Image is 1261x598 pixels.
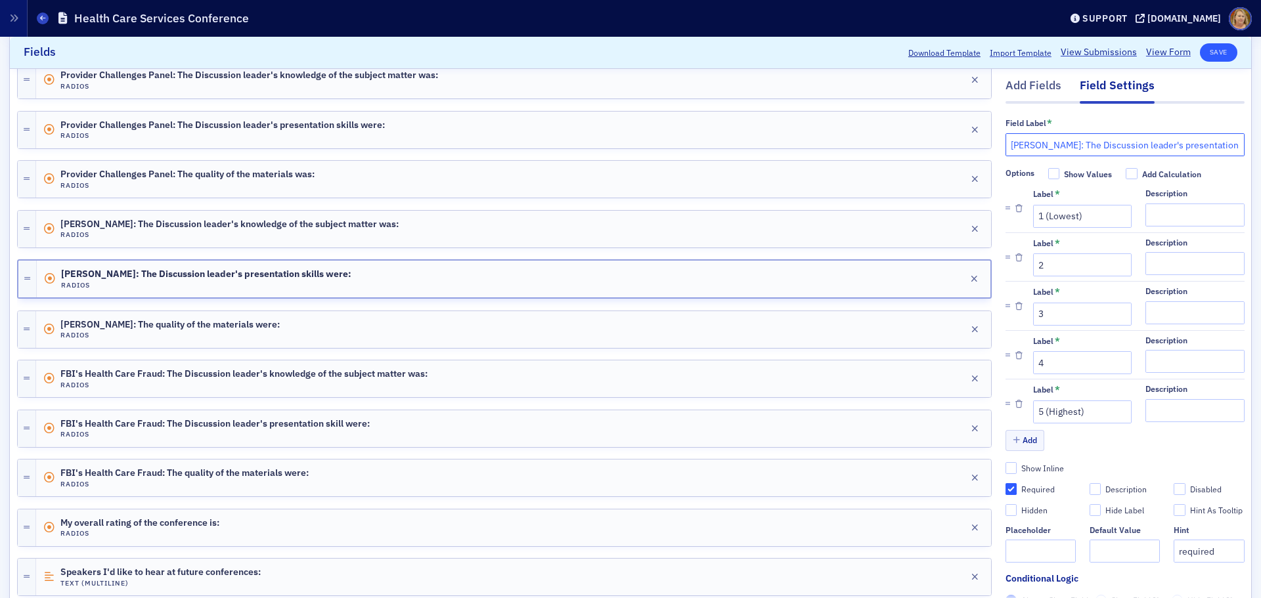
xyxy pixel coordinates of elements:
[1145,385,1187,395] div: Description
[60,579,261,587] h4: Text (Multiline)
[1145,238,1187,247] div: Description
[1033,288,1053,297] div: Label
[1136,14,1226,23] button: [DOMAIN_NAME]
[1021,463,1064,475] div: Show Inline
[1033,385,1053,395] div: Label
[1145,189,1187,199] div: Description
[1006,504,1017,516] input: Hidden
[60,82,438,91] h4: Radios
[1006,572,1078,586] div: Conditional Logic
[60,419,370,429] span: FBI's Health Care Fraud: The Discussion leader's presentation skill were:
[60,120,385,131] span: Provider Challenges Panel: The Discussion leader's presentation skills were:
[60,219,399,230] span: [PERSON_NAME]: The Discussion leader's knowledge of the subject matter was:
[1047,117,1052,129] abbr: This field is required
[1145,335,1187,345] div: Description
[1190,505,1243,516] div: Hint As Tooltip
[1021,505,1048,516] div: Hidden
[60,169,315,180] span: Provider Challenges Panel: The quality of the materials was:
[60,430,370,438] h4: Radios
[1006,484,1017,496] input: Required
[60,70,438,81] span: Provider Challenges Panel: The Discussion leader's knowledge of the subject matter was:
[1145,287,1187,297] div: Description
[1174,525,1189,535] div: Hint
[60,181,315,190] h4: Radios
[61,281,351,289] h4: Radios
[1080,77,1155,104] div: Field Settings
[60,529,219,538] h4: Radios
[60,230,399,239] h4: Radios
[1006,463,1017,475] input: Show Inline
[1064,169,1112,180] div: Show Values
[60,320,280,330] span: [PERSON_NAME]: The quality of the materials were:
[1174,504,1185,516] input: Hint As Tooltip
[1033,190,1053,200] div: Label
[1105,505,1144,516] div: Hide Label
[1033,336,1053,346] div: Label
[1090,504,1101,516] input: Hide Label
[24,44,56,61] h2: Fields
[1006,525,1051,535] div: Placeholder
[74,11,249,26] h1: Health Care Services Conference
[1055,335,1060,347] abbr: This field is required
[1142,169,1201,180] div: Add Calculation
[60,369,428,379] span: FBI's Health Care Fraud: The Discussion leader's knowledge of the subject matter was:
[1055,189,1060,201] abbr: This field is required
[1090,484,1101,496] input: Description
[1200,43,1237,62] button: Save
[908,47,981,58] button: Download Template
[1021,484,1055,495] div: Required
[1006,118,1046,128] div: Field Label
[60,331,280,339] h4: Radios
[60,381,428,389] h4: Radios
[60,131,385,140] h4: Radios
[60,567,261,578] span: Speakers I'd like to hear at future conferences:
[1090,525,1141,535] div: Default Value
[1055,385,1060,396] abbr: This field is required
[1055,238,1060,249] abbr: This field is required
[1105,484,1147,495] div: Description
[990,47,1051,58] span: Import Template
[1229,7,1252,30] span: Profile
[1033,238,1053,248] div: Label
[1147,12,1221,24] div: [DOMAIN_NAME]
[1048,168,1060,180] input: Show Values
[1082,12,1128,24] div: Support
[1126,168,1138,180] input: Add Calculation
[1190,484,1222,495] div: Disabled
[1174,484,1185,496] input: Disabled
[60,480,309,488] h4: Radios
[61,269,351,280] span: [PERSON_NAME]: The Discussion leader's presentation skills were:
[1006,77,1061,102] div: Add Fields
[1061,46,1137,60] a: View Submissions
[60,518,219,528] span: My overall rating of the conference is:
[1055,287,1060,299] abbr: This field is required
[1006,168,1034,180] span: Options
[60,468,309,479] span: FBI's Health Care Fraud: The quality of the materials were:
[1146,46,1191,60] a: View Form
[1006,431,1045,451] button: Add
